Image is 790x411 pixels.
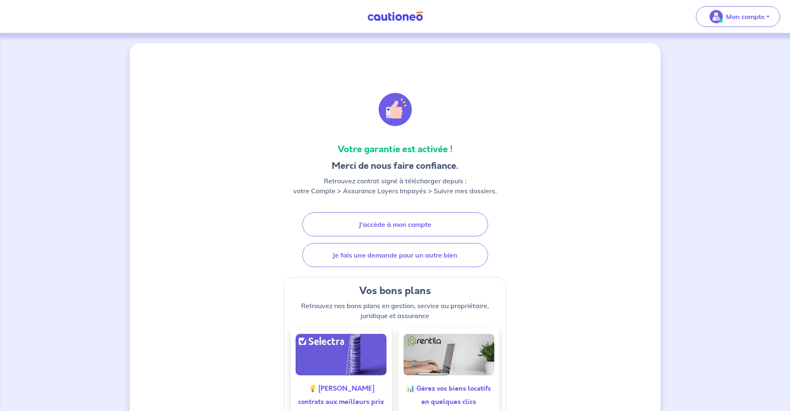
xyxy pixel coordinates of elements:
strong: Votre garantie est activée ! [338,143,453,156]
p: Retrouvez nos bons plans en gestion, service au propriétaire, juridique et assurance [291,301,500,321]
img: good-deals-selectra.alt [296,334,386,375]
p: Retrouvez contrat signé à télécharger depuis : votre Compte > Assurance Loyers Impayés > Suivre m... [293,176,497,196]
img: good-deals-rentila.alt [404,334,494,375]
a: Je fais une demande pour un autre bien [302,243,488,267]
img: Cautioneo [364,11,426,22]
p: Mon compte [726,12,765,22]
h5: 💡 [PERSON_NAME] contrats aux meilleurs prix [297,382,385,409]
h3: Merci de nous faire confiance. [293,159,497,173]
img: illu_account_valid_menu.svg [710,10,723,23]
img: illu_alert_hand.svg [379,93,412,126]
h5: 📊 Gérez vos biens locatifs en quelques clics [405,382,493,409]
button: illu_account_valid_menu.svgMon compte [696,6,780,27]
a: J'accède à mon compte [302,212,488,236]
h4: Vos bons plans [291,284,500,297]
